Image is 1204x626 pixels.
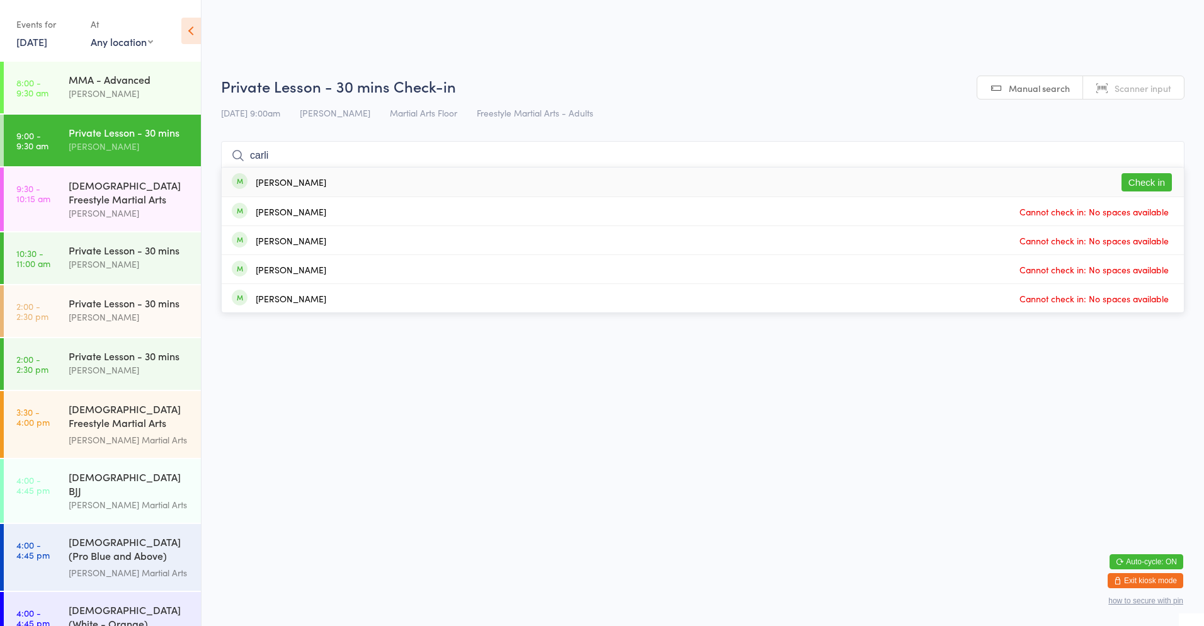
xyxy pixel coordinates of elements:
div: Any location [91,35,153,48]
a: 9:00 -9:30 amPrivate Lesson - 30 mins[PERSON_NAME] [4,115,201,166]
div: Private Lesson - 30 mins [69,125,190,139]
div: Private Lesson - 30 mins [69,349,190,363]
time: 4:00 - 4:45 pm [16,540,50,560]
input: Search [221,141,1184,170]
div: [DEMOGRAPHIC_DATA] Freestyle Martial Arts [69,178,190,206]
div: [PERSON_NAME] Martial Arts [69,433,190,447]
span: Cannot check in: No spaces available [1016,260,1172,279]
span: [PERSON_NAME] [300,106,370,119]
div: [PERSON_NAME] [256,236,326,246]
a: 8:00 -9:30 amMMA - Advanced[PERSON_NAME] [4,62,201,113]
div: Events for [16,14,78,35]
button: how to secure with pin [1108,596,1183,605]
a: 10:30 -11:00 amPrivate Lesson - 30 mins[PERSON_NAME] [4,232,201,284]
div: [PERSON_NAME] [69,310,190,324]
a: 2:00 -2:30 pmPrivate Lesson - 30 mins[PERSON_NAME] [4,285,201,337]
div: [PERSON_NAME] [256,177,326,187]
div: [PERSON_NAME] [69,139,190,154]
span: Manual search [1009,82,1070,94]
a: 9:30 -10:15 am[DEMOGRAPHIC_DATA] Freestyle Martial Arts[PERSON_NAME] [4,168,201,231]
time: 2:00 - 2:30 pm [16,301,48,321]
time: 3:30 - 4:00 pm [16,407,50,427]
time: 2:00 - 2:30 pm [16,354,48,374]
time: 4:00 - 4:45 pm [16,475,50,495]
div: Private Lesson - 30 mins [69,296,190,310]
a: 4:00 -4:45 pm[DEMOGRAPHIC_DATA] (Pro Blue and Above) Freestyle Martial Arts[PERSON_NAME] Martial ... [4,524,201,591]
time: 9:30 - 10:15 am [16,183,50,203]
div: [PERSON_NAME] Martial Arts [69,566,190,580]
div: Private Lesson - 30 mins [69,243,190,257]
div: [PERSON_NAME] [69,206,190,220]
span: [DATE] 9:00am [221,106,280,119]
div: MMA - Advanced [69,72,190,86]
div: [PERSON_NAME] [256,265,326,275]
h2: Private Lesson - 30 mins Check-in [221,76,1184,96]
div: [PERSON_NAME] [69,257,190,271]
time: 9:00 - 9:30 am [16,130,48,151]
div: [DEMOGRAPHIC_DATA] BJJ [69,470,190,498]
div: [PERSON_NAME] [69,86,190,101]
div: At [91,14,153,35]
span: Freestyle Martial Arts - Adults [477,106,593,119]
button: Auto-cycle: ON [1110,554,1183,569]
div: [DEMOGRAPHIC_DATA] Freestyle Martial Arts (Little Heroes) [69,402,190,433]
span: Cannot check in: No spaces available [1016,231,1172,250]
div: [PERSON_NAME] [256,293,326,304]
a: [DATE] [16,35,47,48]
time: 8:00 - 9:30 am [16,77,48,98]
div: [PERSON_NAME] Martial Arts [69,498,190,512]
button: Exit kiosk mode [1108,573,1183,588]
div: [DEMOGRAPHIC_DATA] (Pro Blue and Above) Freestyle Martial Arts [69,535,190,566]
a: 3:30 -4:00 pm[DEMOGRAPHIC_DATA] Freestyle Martial Arts (Little Heroes)[PERSON_NAME] Martial Arts [4,391,201,458]
div: [PERSON_NAME] [69,363,190,377]
span: Scanner input [1115,82,1171,94]
div: [PERSON_NAME] [256,207,326,217]
a: 2:00 -2:30 pmPrivate Lesson - 30 mins[PERSON_NAME] [4,338,201,390]
time: 10:30 - 11:00 am [16,248,50,268]
a: 4:00 -4:45 pm[DEMOGRAPHIC_DATA] BJJ[PERSON_NAME] Martial Arts [4,459,201,523]
span: Cannot check in: No spaces available [1016,202,1172,221]
button: Check in [1122,173,1172,191]
span: Martial Arts Floor [390,106,457,119]
span: Cannot check in: No spaces available [1016,289,1172,308]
